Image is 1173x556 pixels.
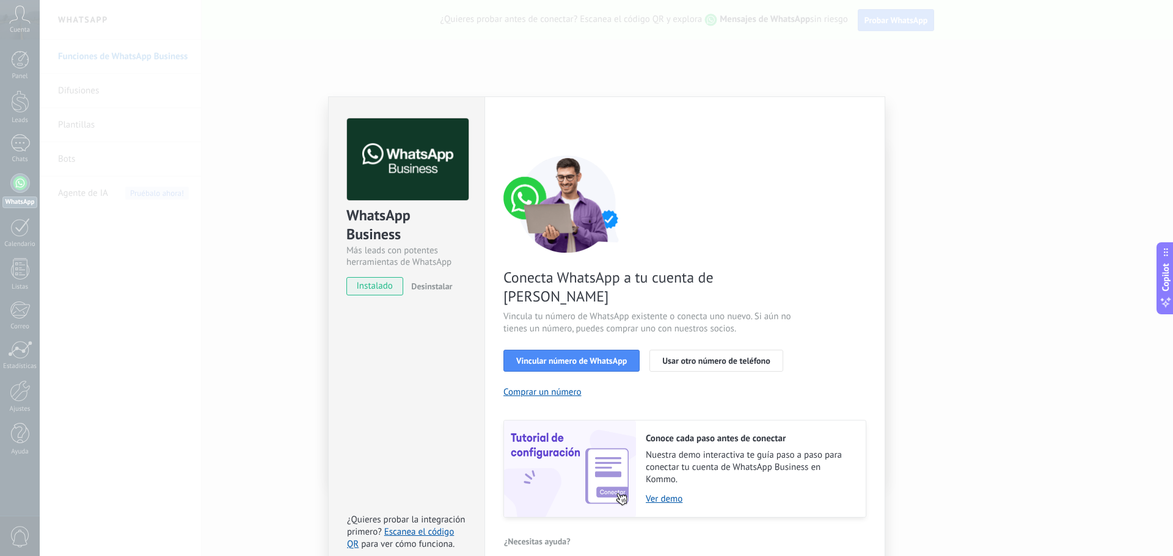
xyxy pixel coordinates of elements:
button: ¿Necesitas ayuda? [503,532,571,551]
span: Copilot [1160,263,1172,291]
span: ¿Necesitas ayuda? [504,537,571,546]
div: Más leads con potentes herramientas de WhatsApp [346,245,467,268]
button: Comprar un número [503,386,582,398]
img: connect number [503,155,632,253]
img: logo_main.png [347,118,469,201]
span: Conecta WhatsApp a tu cuenta de [PERSON_NAME] [503,268,794,306]
span: instalado [347,277,403,295]
span: Vincular número de WhatsApp [516,356,627,365]
div: WhatsApp Business [346,206,467,245]
button: Vincular número de WhatsApp [503,350,640,372]
button: Desinstalar [406,277,452,295]
span: Nuestra demo interactiva te guía paso a paso para conectar tu cuenta de WhatsApp Business en Kommo. [646,449,853,486]
span: para ver cómo funciona. [361,538,455,550]
h2: Conoce cada paso antes de conectar [646,433,853,444]
span: Desinstalar [411,281,452,292]
span: Usar otro número de teléfono [662,356,770,365]
button: Usar otro número de teléfono [649,350,783,372]
a: Ver demo [646,493,853,505]
span: Vincula tu número de WhatsApp existente o conecta uno nuevo. Si aún no tienes un número, puedes c... [503,311,794,335]
a: Escanea el código QR [347,526,454,550]
span: ¿Quieres probar la integración primero? [347,514,466,538]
